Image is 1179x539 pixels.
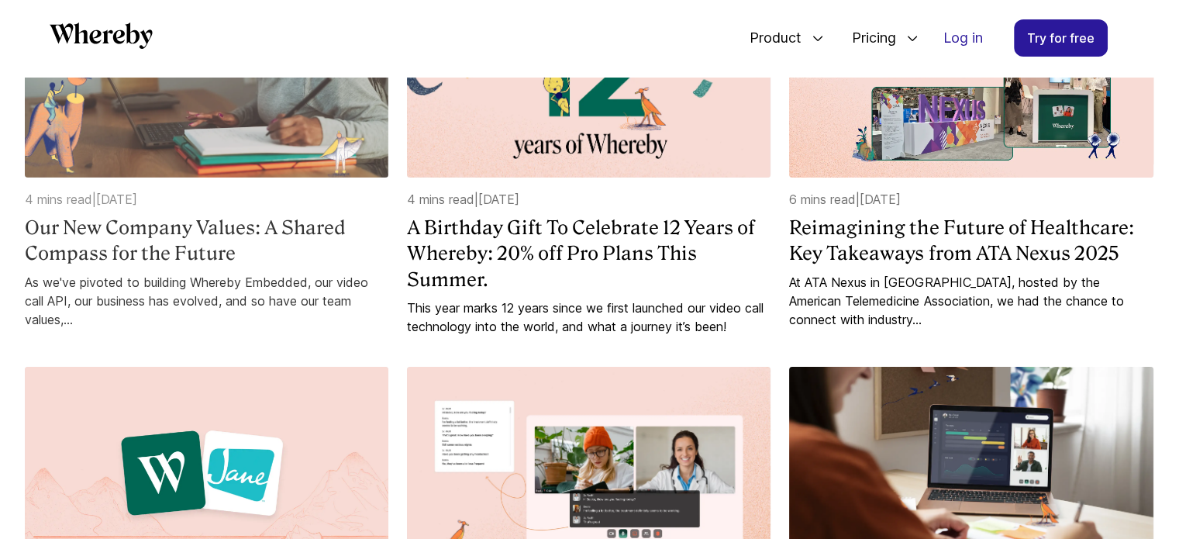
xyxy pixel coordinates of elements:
[407,299,770,336] a: This year marks 12 years since we first launched our video call technology into the world, and wh...
[25,215,388,267] a: Our New Company Values: A Shared Compass for the Future
[50,22,153,49] svg: Whereby
[789,273,1153,329] a: At ATA Nexus in [GEOGRAPHIC_DATA], hosted by the American Telemedicine Association, we had the ch...
[25,273,388,329] a: As we've pivoted to building Whereby Embedded, our video call API, our business has evolved, and ...
[931,20,995,56] a: Log in
[836,12,900,64] span: Pricing
[25,190,388,209] p: 4 mins read | [DATE]
[50,22,153,54] a: Whereby
[407,190,770,209] p: 4 mins read | [DATE]
[1014,19,1108,57] a: Try for free
[789,215,1153,267] a: Reimagining the Future of Healthcare: Key Takeaways from ATA Nexus 2025
[789,190,1153,209] p: 6 mins read | [DATE]
[407,215,770,293] a: A Birthday Gift To Celebrate 12 Years of Whereby: 20% off Pro Plans This Summer.
[734,12,805,64] span: Product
